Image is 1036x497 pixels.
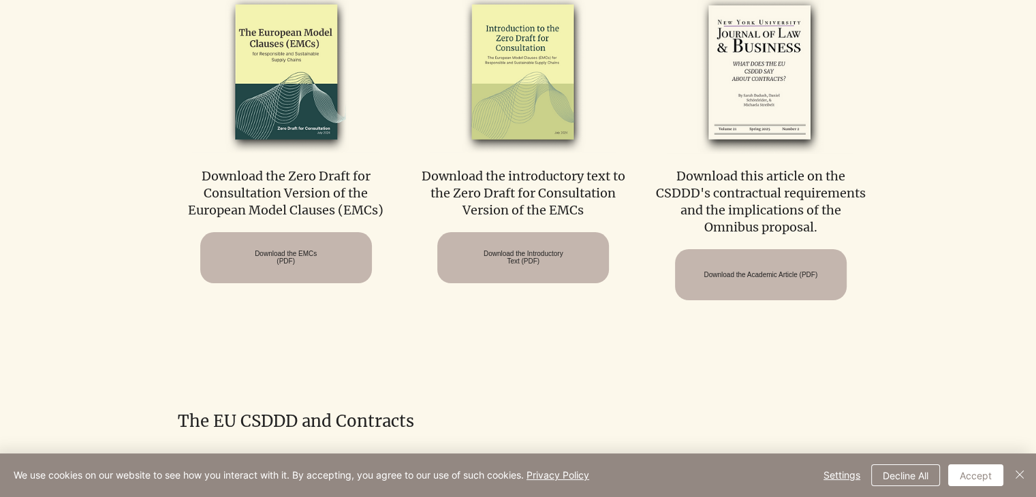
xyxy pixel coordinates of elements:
[871,464,940,486] button: Decline All
[653,167,868,236] p: Download this article on the CSDDD's contractual requirements and the implications of the Omnibus...
[200,232,372,283] a: Download the EMCs (PDF)
[484,250,563,265] span: Download the Introductory Text (PDF)
[675,249,847,300] a: Download the Academic Article (PDF)
[178,167,393,219] p: Download the Zero Draft for Consultation Version of the European Model Clauses (EMCs)
[178,410,859,433] h2: The EU CSDDD and Contracts
[14,469,589,481] span: We use cookies on our website to see how you interact with it. By accepting, you agree to our use...
[1011,464,1028,486] button: Close
[527,469,589,481] a: Privacy Policy
[823,465,860,485] span: Settings
[255,250,317,265] span: Download the EMCs (PDF)
[416,167,631,219] p: Download the introductory text to the Zero Draft for Consultation Version of the EMCs
[1011,466,1028,483] img: Close
[437,232,609,283] a: Download the Introductory Text (PDF)
[948,464,1003,486] button: Accept
[704,271,817,278] span: Download the Academic Article (PDF)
